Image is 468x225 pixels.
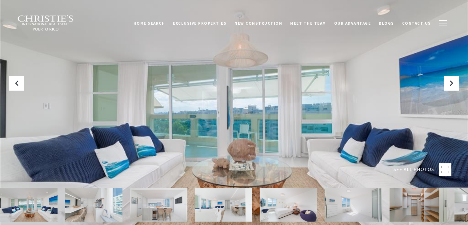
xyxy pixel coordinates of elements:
a: Home Search [130,17,169,29]
span: New Construction [234,20,282,25]
a: Blogs [375,17,398,29]
img: Christie's International Real Estate black text logo [17,15,74,31]
a: Exclusive Properties [169,17,230,29]
a: Meet the Team [286,17,330,29]
img: 7063 PR-187 Unit: 905 [260,188,317,222]
span: Contact Us [402,20,431,25]
a: New Construction [230,17,286,29]
img: 7063 PR-187 Unit: 905 [195,188,252,222]
img: 7063 PR-187 Unit: 905 [65,188,122,222]
span: Our Advantage [334,20,371,25]
span: Blogs [379,20,394,25]
img: 7063 PR-187 Unit: 905 [130,188,187,222]
img: 7063 PR-187 Unit: 905 [325,188,382,222]
a: Our Advantage [330,17,375,29]
span: Exclusive Properties [173,20,226,25]
span: SEE ALL PHOTOS [394,166,434,174]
